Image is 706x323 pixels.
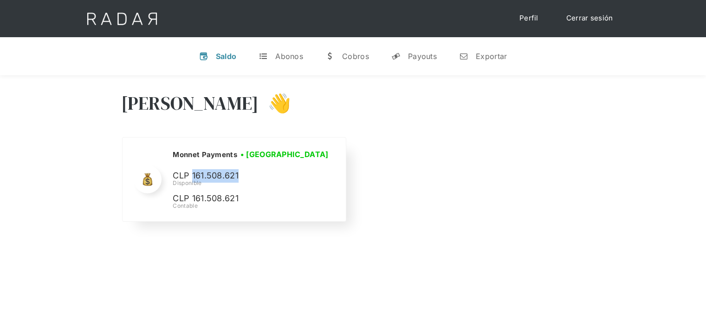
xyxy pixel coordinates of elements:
[259,52,268,61] div: t
[173,192,312,205] p: CLP 161.508.621
[408,52,437,61] div: Payouts
[342,52,369,61] div: Cobros
[240,149,329,160] h3: • [GEOGRAPHIC_DATA]
[173,150,237,159] h2: Monnet Payments
[173,179,331,187] div: Disponible
[391,52,401,61] div: y
[476,52,507,61] div: Exportar
[275,52,303,61] div: Abonos
[510,9,548,27] a: Perfil
[325,52,335,61] div: w
[557,9,622,27] a: Cerrar sesión
[173,169,312,183] p: CLP 161.508.621
[216,52,237,61] div: Saldo
[459,52,468,61] div: n
[199,52,208,61] div: v
[173,202,331,210] div: Contable
[121,92,259,115] h3: [PERSON_NAME]
[259,92,291,115] h3: 👋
